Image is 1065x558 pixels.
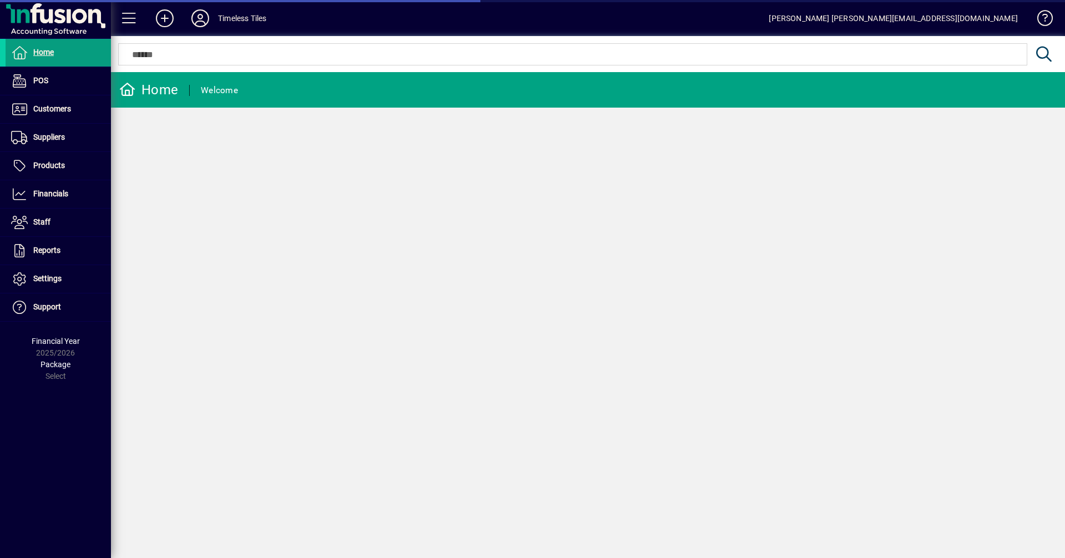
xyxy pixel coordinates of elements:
[6,209,111,236] a: Staff
[40,360,70,369] span: Package
[147,8,182,28] button: Add
[32,337,80,346] span: Financial Year
[218,9,266,27] div: Timeless Tiles
[6,67,111,95] a: POS
[6,152,111,180] a: Products
[33,104,71,113] span: Customers
[6,265,111,293] a: Settings
[6,293,111,321] a: Support
[119,81,178,99] div: Home
[769,9,1018,27] div: [PERSON_NAME] [PERSON_NAME][EMAIL_ADDRESS][DOMAIN_NAME]
[33,274,62,283] span: Settings
[182,8,218,28] button: Profile
[6,95,111,123] a: Customers
[201,82,238,99] div: Welcome
[6,237,111,265] a: Reports
[6,180,111,208] a: Financials
[33,161,65,170] span: Products
[33,302,61,311] span: Support
[33,217,50,226] span: Staff
[33,48,54,57] span: Home
[33,76,48,85] span: POS
[6,124,111,151] a: Suppliers
[33,133,65,141] span: Suppliers
[1029,2,1051,38] a: Knowledge Base
[33,246,60,255] span: Reports
[33,189,68,198] span: Financials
